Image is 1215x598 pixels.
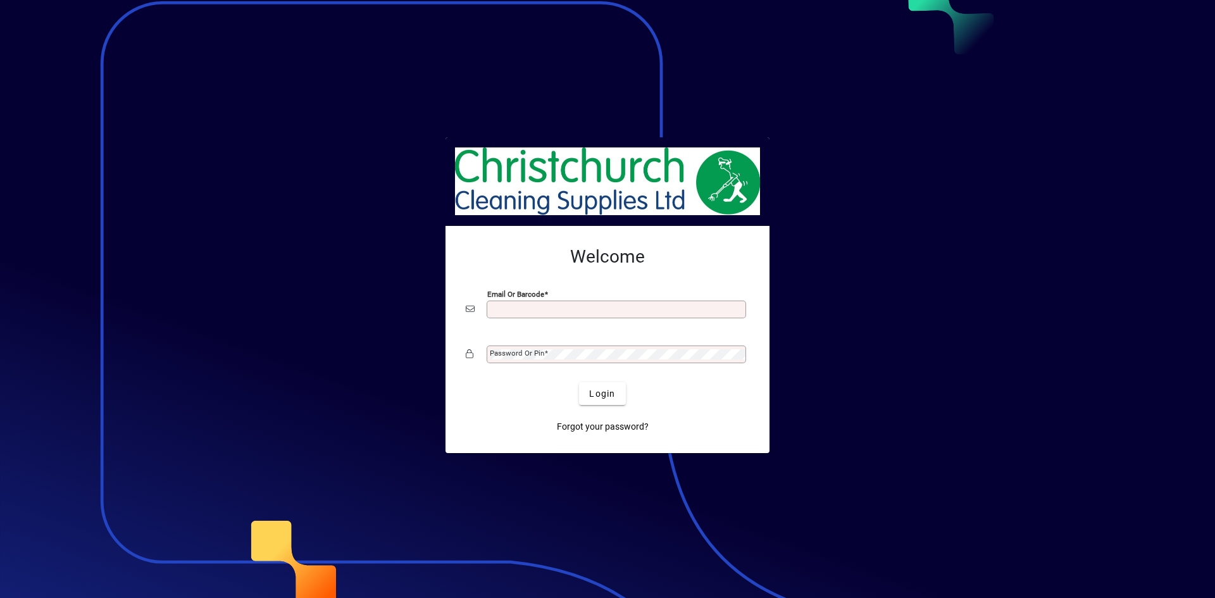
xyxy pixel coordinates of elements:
[589,387,615,401] span: Login
[579,382,625,405] button: Login
[466,246,749,268] h2: Welcome
[557,420,649,433] span: Forgot your password?
[490,349,544,358] mat-label: Password or Pin
[552,415,654,438] a: Forgot your password?
[487,290,544,299] mat-label: Email or Barcode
